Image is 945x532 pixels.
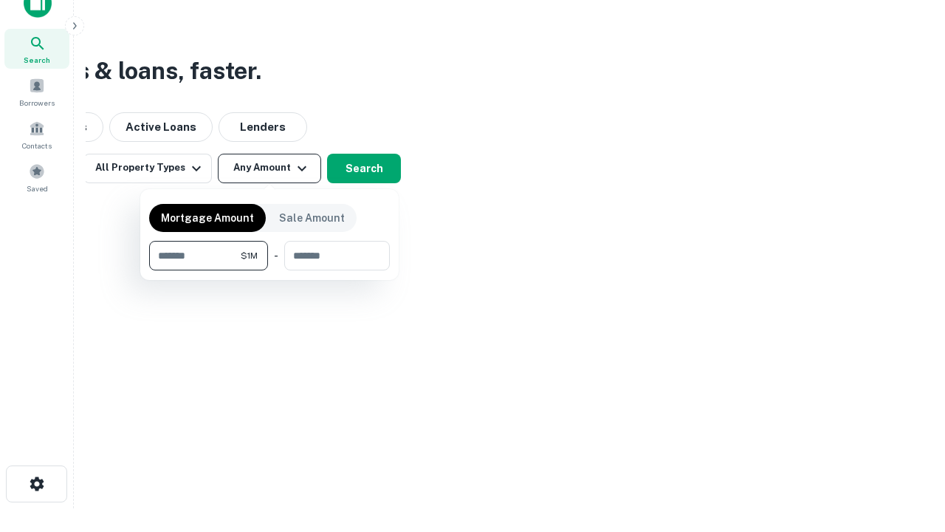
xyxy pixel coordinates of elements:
[279,210,345,226] p: Sale Amount
[241,249,258,262] span: $1M
[871,414,945,485] iframe: Chat Widget
[161,210,254,226] p: Mortgage Amount
[274,241,278,270] div: -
